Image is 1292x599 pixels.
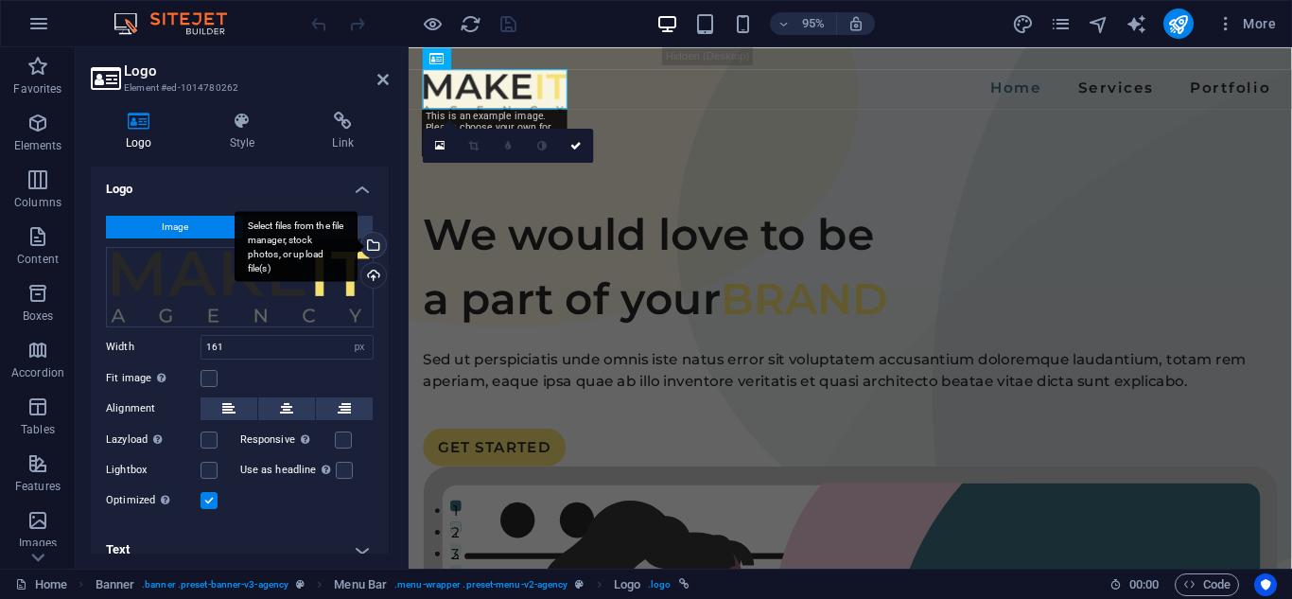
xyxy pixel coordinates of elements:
button: Code [1175,573,1239,596]
div: logo.png [106,247,374,327]
label: Width [106,342,201,352]
button: Click here to leave preview mode and continue editing [421,12,444,35]
span: Click to select. Double-click to edit [614,573,640,596]
h6: 95% [798,12,829,35]
i: On resize automatically adjust zoom level to fit chosen device. [847,15,864,32]
h2: Logo [124,62,389,79]
i: Pages (Ctrl+Alt+S) [1050,13,1072,35]
a: Click to cancel selection. Double-click to open Pages [15,573,67,596]
img: Editor Logo [109,12,251,35]
a: Crop mode [457,129,491,163]
i: This element is a customizable preset [296,579,305,590]
h3: Element #ed-1014780262 [124,79,351,97]
span: Code [1183,573,1231,596]
i: This element is linked [679,579,690,590]
h6: Session time [1109,573,1160,596]
span: Click to select. Double-click to edit [334,573,387,596]
h4: Link [297,112,389,151]
span: Click to select. Double-click to edit [96,573,135,596]
div: This is an example image. Please choose your own for more options. [422,110,567,156]
p: Favorites [13,81,61,97]
button: publish [1163,9,1194,39]
a: Select files from the file manager, stock photos, or upload file(s) [360,232,387,258]
p: Images [19,536,58,551]
span: . menu-wrapper .preset-menu-v2-agency [394,573,567,596]
button: navigator [1088,12,1110,35]
a: Greyscale [526,129,560,163]
i: Design (Ctrl+Alt+Y) [1012,13,1034,35]
p: Tables [21,422,55,437]
a: Select files from the file manager, stock photos, or upload file(s) [423,129,457,163]
span: 00 00 [1129,573,1159,596]
label: Responsive [240,429,335,451]
label: Use as headline [240,459,336,482]
p: Content [17,252,59,267]
button: Image [106,216,243,238]
p: Features [15,479,61,494]
label: Optimized [106,489,201,512]
p: Elements [14,138,62,153]
a: Blur [491,129,525,163]
button: pages [1050,12,1073,35]
button: reload [459,12,481,35]
span: . logo [648,573,671,596]
i: Navigator [1088,13,1109,35]
p: Accordion [11,365,64,380]
label: Lazyload [106,429,201,451]
button: More [1209,9,1283,39]
h4: Text [91,527,389,573]
span: Image [162,216,188,238]
label: Lightbox [106,459,201,482]
i: Publish [1167,13,1189,35]
button: Usercentrics [1254,573,1277,596]
p: Boxes [23,308,54,324]
h4: Logo [91,167,389,201]
button: text_generator [1126,12,1148,35]
nav: breadcrumb [96,573,690,596]
h4: Style [195,112,298,151]
h4: Logo [91,112,195,151]
p: Columns [14,195,61,210]
i: Reload page [460,13,481,35]
button: 95% [770,12,837,35]
i: AI Writer [1126,13,1147,35]
a: Confirm ( Ctrl ⏎ ) [560,129,594,163]
label: Alignment [106,397,201,420]
span: . banner .preset-banner-v3-agency [142,573,288,596]
span: More [1216,14,1276,33]
label: Fit image [106,367,201,390]
i: This element is a customizable preset [575,579,584,590]
div: Select files from the file manager, stock photos, or upload file(s) [235,211,358,282]
span: : [1143,577,1145,591]
button: design [1012,12,1035,35]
